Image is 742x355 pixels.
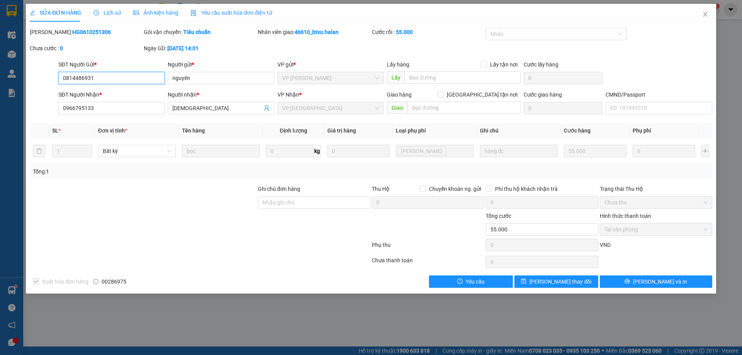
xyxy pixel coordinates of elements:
[39,277,92,286] span: Xuất hóa đơn hàng
[94,10,121,16] span: Lịch sử
[600,213,651,219] label: Hình thức thanh toán
[30,28,142,36] div: [PERSON_NAME]:
[600,242,611,248] span: VND
[33,167,286,176] div: Tổng: 1
[606,90,712,99] div: CMND/Passport
[30,44,142,53] div: Chưa cước :
[405,71,521,84] input: Dọc đường
[466,277,485,286] span: Yêu cầu
[371,256,485,270] div: Chưa thanh toán
[277,92,299,98] span: VP Nhận
[191,10,272,16] span: Yêu cầu xuất hóa đơn điện tử
[58,90,165,99] div: SĐT Người Nhận
[372,28,484,36] div: Cước rồi :
[371,241,485,254] div: Phụ thu
[401,147,442,155] span: [PERSON_NAME]
[604,197,708,208] span: Chưa thu
[600,275,712,288] button: printer[PERSON_NAME] và In
[327,127,356,134] span: Giá trị hàng
[492,185,561,193] span: Phí thu hộ khách nhận trả
[387,92,412,98] span: Giao hàng
[487,60,521,69] span: Lấy tận nơi
[514,275,598,288] button: save[PERSON_NAME] thay đổi
[133,10,178,16] span: Ảnh kiện hàng
[294,29,339,35] b: 46610_btvu.halan
[393,123,477,138] th: Loại phụ phí
[93,279,99,284] span: info-circle
[457,279,463,285] span: exclamation-circle
[277,60,384,69] div: VP gửi
[258,196,370,209] input: Ghi chú đơn hàng
[633,277,687,286] span: [PERSON_NAME] và In
[168,60,274,69] div: Người gửi
[429,275,513,288] button: exclamation-circleYêu cầu
[521,279,526,285] span: save
[477,123,561,138] th: Ghi chú
[168,90,274,99] div: Người nhận
[524,92,562,98] label: Cước giao hàng
[258,186,300,192] label: Ghi chú đơn hàng
[103,145,171,157] span: Bất kỳ
[30,10,35,15] span: edit
[94,10,99,15] span: clock-circle
[387,61,409,68] span: Lấy hàng
[524,102,602,114] input: Cước giao hàng
[102,277,126,286] span: 00286975
[282,72,379,84] span: VP Hoàng Gia
[98,127,127,134] span: Đơn vị tính
[182,145,260,157] input: VD: Bàn, Ghế
[264,105,270,111] span: user-add
[372,186,390,192] span: Thu Hộ
[387,102,407,114] span: Giao
[387,71,405,84] span: Lấy
[444,90,521,99] span: [GEOGRAPHIC_DATA] tận nơi
[258,28,370,36] div: Nhân viên giao:
[58,60,165,69] div: SĐT Người Gửi
[564,145,626,157] input: 0
[702,11,708,17] span: close
[398,146,446,156] span: Lưu kho
[486,213,511,219] span: Tổng cước
[480,145,558,157] input: Ghi Chú
[426,185,484,193] span: Chuyển khoản ng. gửi
[604,224,708,235] span: Tại văn phòng
[30,10,81,16] span: SỬA ĐƠN HÀNG
[694,4,716,25] button: Close
[191,10,197,16] img: icon
[60,45,63,51] b: 0
[280,127,307,134] span: Định lượng
[144,28,256,36] div: Gói vận chuyển:
[52,127,58,134] span: SL
[529,277,591,286] span: [PERSON_NAME] thay đổi
[524,61,558,68] label: Cước lấy hàng
[327,145,390,157] input: 0
[396,29,413,35] b: 55.000
[600,185,712,193] div: Trạng thái Thu Hộ
[72,29,111,35] b: HG0610251306
[167,45,199,51] b: [DATE] 14:01
[33,145,45,157] button: delete
[183,29,211,35] b: Tiêu chuẩn
[133,10,139,15] span: picture
[524,72,602,84] input: Cước lấy hàng
[282,102,379,114] span: VP Hà Đông
[313,145,321,157] span: kg
[182,127,205,134] span: Tên hàng
[144,44,256,53] div: Ngày GD:
[633,127,651,134] span: Phụ phí
[625,279,630,285] span: printer
[701,145,709,157] button: plus
[407,102,521,114] input: Dọc đường
[564,127,591,134] span: Cước hàng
